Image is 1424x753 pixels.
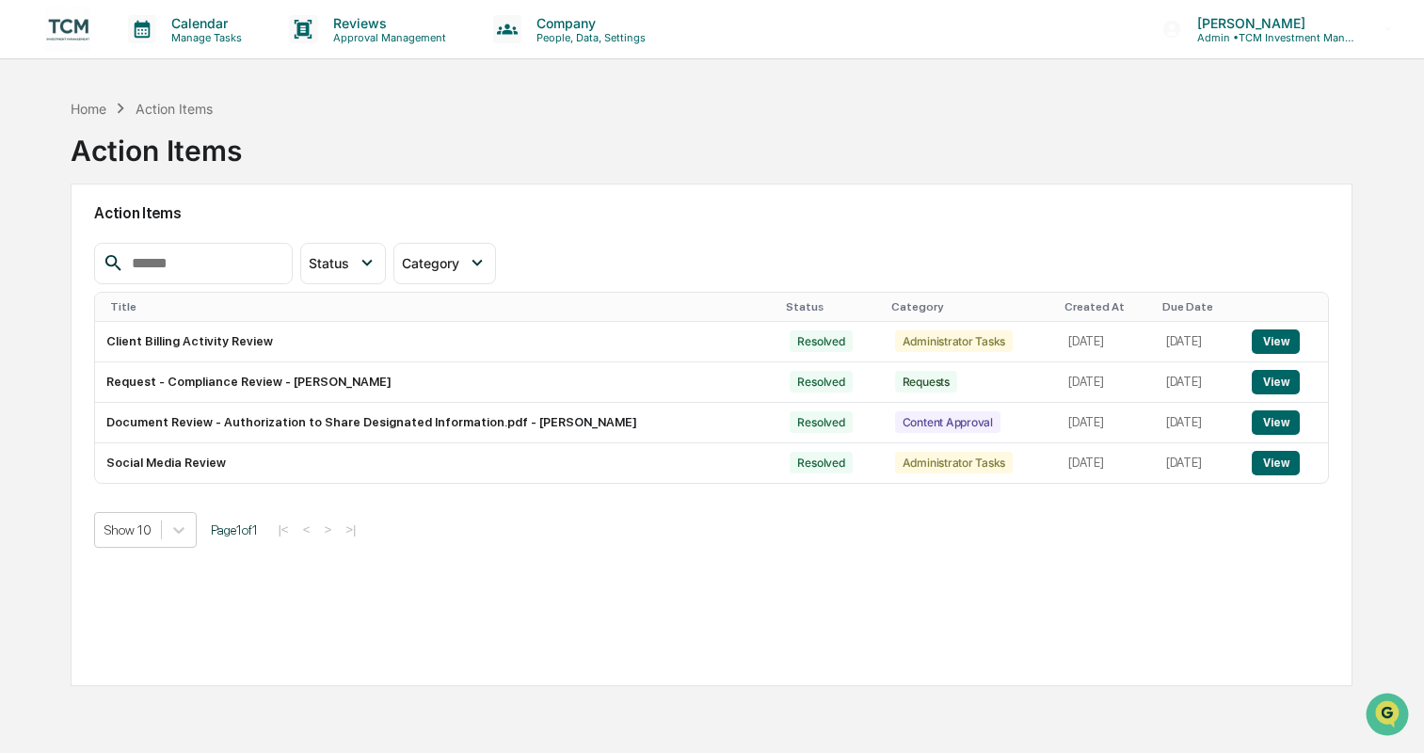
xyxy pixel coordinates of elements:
p: Admin • TCM Investment Management [1182,31,1357,44]
a: View [1252,375,1300,389]
div: Category [891,300,1050,313]
div: Requests [895,371,957,393]
td: [DATE] [1155,443,1240,483]
td: Client Billing Activity Review [95,322,778,362]
div: 🔎 [19,275,34,290]
div: Action Items [71,119,242,168]
div: Action Items [136,101,213,117]
td: [DATE] [1057,403,1155,443]
div: Resolved [790,452,852,473]
div: Resolved [790,371,852,393]
a: View [1252,415,1300,429]
button: >| [340,521,361,537]
p: Manage Tasks [156,31,251,44]
span: Status [309,255,349,271]
button: View [1252,451,1300,475]
td: Social Media Review [95,443,778,483]
a: View [1252,334,1300,348]
td: Document Review - Authorization to Share Designated Information.pdf - [PERSON_NAME] [95,403,778,443]
span: Category [402,255,459,271]
button: > [318,521,337,537]
td: [DATE] [1155,403,1240,443]
button: View [1252,370,1300,394]
button: View [1252,329,1300,354]
span: Page 1 of 1 [211,522,258,537]
a: View [1252,456,1300,470]
div: Title [110,300,771,313]
button: < [297,521,316,537]
button: |< [272,521,294,537]
div: We're available if you need us! [64,163,238,178]
p: Calendar [156,15,251,31]
td: [DATE] [1155,322,1240,362]
p: Company [521,15,655,31]
td: Request - Compliance Review - [PERSON_NAME] [95,362,778,403]
span: Preclearance [38,237,121,256]
div: Resolved [790,330,852,352]
iframe: Open customer support [1364,691,1415,742]
p: People, Data, Settings [521,31,655,44]
p: [PERSON_NAME] [1182,15,1357,31]
img: 1746055101610-c473b297-6a78-478c-a979-82029cc54cd1 [19,144,53,178]
span: Attestations [155,237,233,256]
div: Home [71,101,106,117]
div: 🖐️ [19,239,34,254]
div: Administrator Tasks [895,452,1013,473]
div: Due Date [1162,300,1233,313]
a: 🔎Data Lookup [11,265,126,299]
button: Start new chat [320,150,343,172]
img: logo [45,7,90,52]
div: 🗄️ [136,239,152,254]
p: Reviews [318,15,456,31]
a: 🗄️Attestations [129,230,241,264]
a: Powered byPylon [133,318,228,333]
td: [DATE] [1057,362,1155,403]
td: [DATE] [1057,443,1155,483]
td: [DATE] [1155,362,1240,403]
div: Start new chat [64,144,309,163]
div: Resolved [790,411,852,433]
h2: Action Items [94,204,1329,222]
span: Pylon [187,319,228,333]
td: [DATE] [1057,322,1155,362]
div: Content Approval [895,411,1000,433]
button: View [1252,410,1300,435]
div: Created At [1064,300,1147,313]
p: Approval Management [318,31,456,44]
span: Data Lookup [38,273,119,292]
div: Status [786,300,875,313]
p: How can we help? [19,40,343,70]
a: 🖐️Preclearance [11,230,129,264]
div: Administrator Tasks [895,330,1013,352]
